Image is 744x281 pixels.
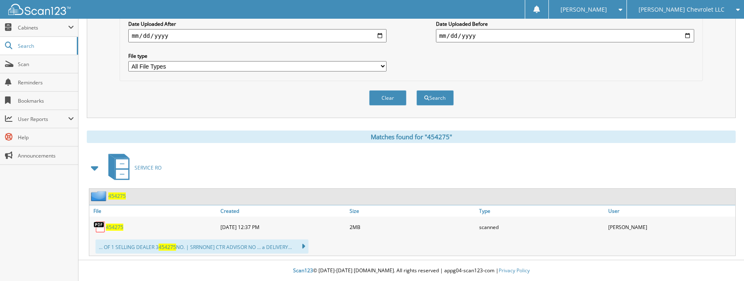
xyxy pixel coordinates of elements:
label: Date Uploaded After [128,20,387,27]
div: scanned [477,219,606,235]
img: folder2.png [91,191,108,201]
a: 454275 [106,224,123,231]
span: SERVICE RO [135,164,162,171]
button: Clear [369,90,406,106]
span: [PERSON_NAME] Chevrolet LLC [639,7,724,12]
div: [DATE] 12:37 PM [218,219,348,235]
a: 454275 [108,192,126,200]
span: Bookmarks [18,97,74,104]
img: PDF.png [93,221,106,233]
button: Search [416,90,454,106]
div: ... OF 1 SELLING DEALER 3 NO. | SRRNONE] CTR ADVISOR NO ... a DELIVERY... [95,239,308,254]
span: Search [18,42,73,49]
a: Privacy Policy [499,267,530,274]
a: SERVICE RO [103,151,162,184]
input: start [128,29,387,42]
a: File [89,205,218,217]
span: Help [18,134,74,141]
div: 2MB [348,219,477,235]
div: © [DATE]-[DATE] [DOMAIN_NAME]. All rights reserved | appg04-scan123-com | [78,261,744,281]
span: Scan123 [293,267,313,274]
span: Reminders [18,79,74,86]
label: Date Uploaded Before [436,20,694,27]
a: Type [477,205,606,217]
iframe: Chat Widget [702,241,744,281]
span: [PERSON_NAME] [560,7,607,12]
span: 454275 [159,244,176,251]
span: User Reports [18,116,68,123]
img: scan123-logo-white.svg [8,4,71,15]
div: [PERSON_NAME] [606,219,735,235]
label: File type [128,52,387,59]
span: Cabinets [18,24,68,31]
input: end [436,29,694,42]
a: Size [348,205,477,217]
div: Matches found for "454275" [87,131,736,143]
a: Created [218,205,348,217]
span: Announcements [18,152,74,159]
span: Scan [18,61,74,68]
a: User [606,205,735,217]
